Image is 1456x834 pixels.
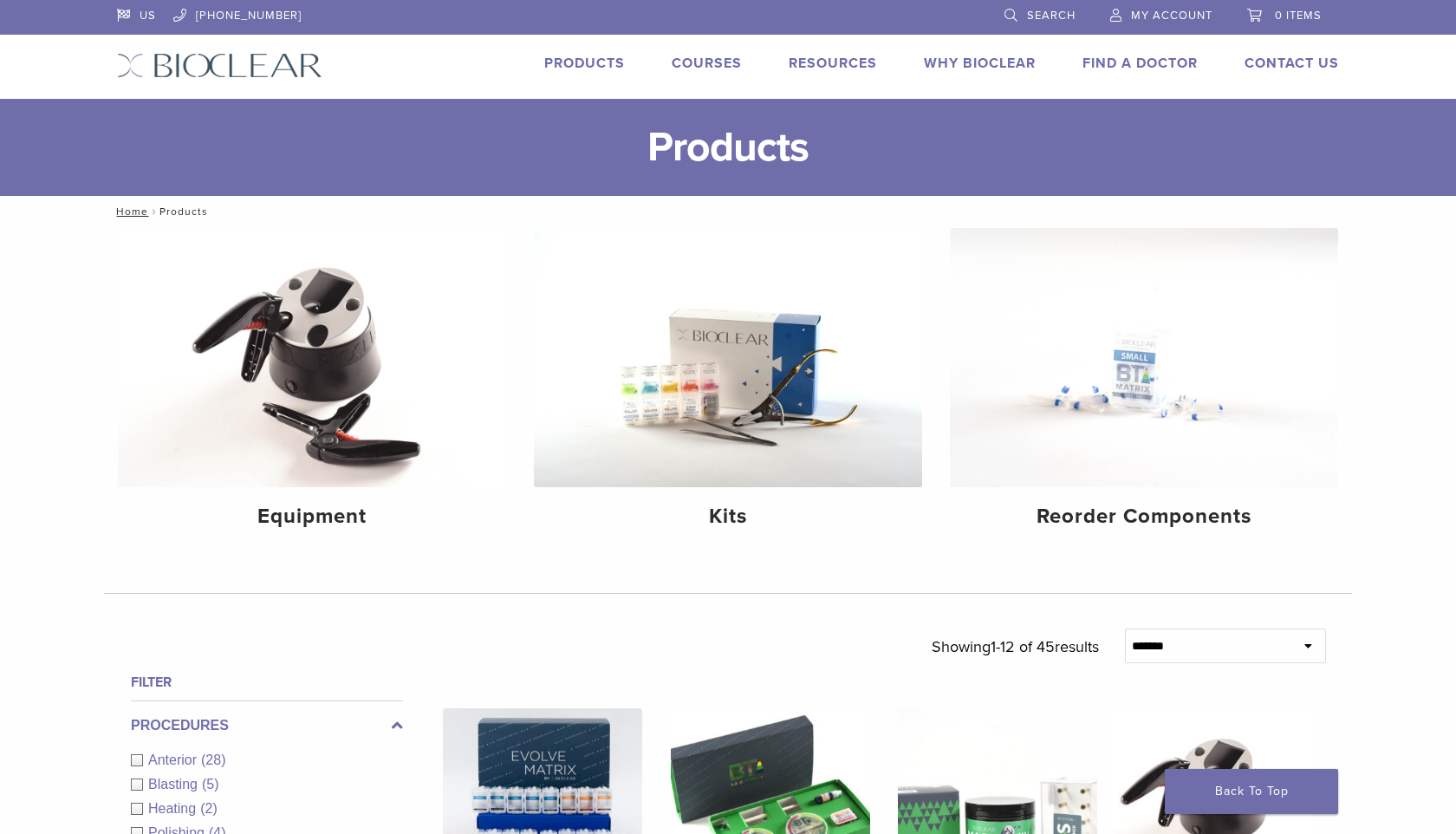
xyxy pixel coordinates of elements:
img: Kits [534,228,922,487]
a: Products [544,55,625,72]
span: 0 items [1275,9,1322,23]
span: Anterior [148,753,201,767]
a: Kits [534,228,922,544]
span: (5) [202,777,219,792]
a: Back To Top [1165,769,1338,814]
span: Blasting [148,777,202,792]
span: (28) [201,753,225,767]
img: Bioclear [117,53,322,78]
h4: Reorder Components [964,501,1324,532]
span: Heating [148,801,200,816]
h4: Filter [131,672,403,693]
h4: Equipment [132,501,492,532]
span: 1-12 of 45 [991,637,1055,656]
a: Why Bioclear [924,55,1036,72]
a: Equipment [118,228,506,544]
span: My Account [1131,9,1212,23]
a: Resources [789,55,877,72]
h4: Kits [548,501,908,532]
a: Courses [672,55,742,72]
span: Search [1027,9,1076,23]
img: Equipment [118,228,506,487]
a: Reorder Components [950,228,1338,544]
p: Showing results [932,629,1099,665]
nav: Products [104,196,1352,227]
label: Procedures [131,715,403,736]
a: Contact Us [1245,55,1339,72]
a: Home [111,205,148,218]
a: Find A Doctor [1082,55,1198,72]
img: Reorder Components [950,228,1338,487]
span: (2) [200,801,218,816]
span: / [148,207,159,216]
